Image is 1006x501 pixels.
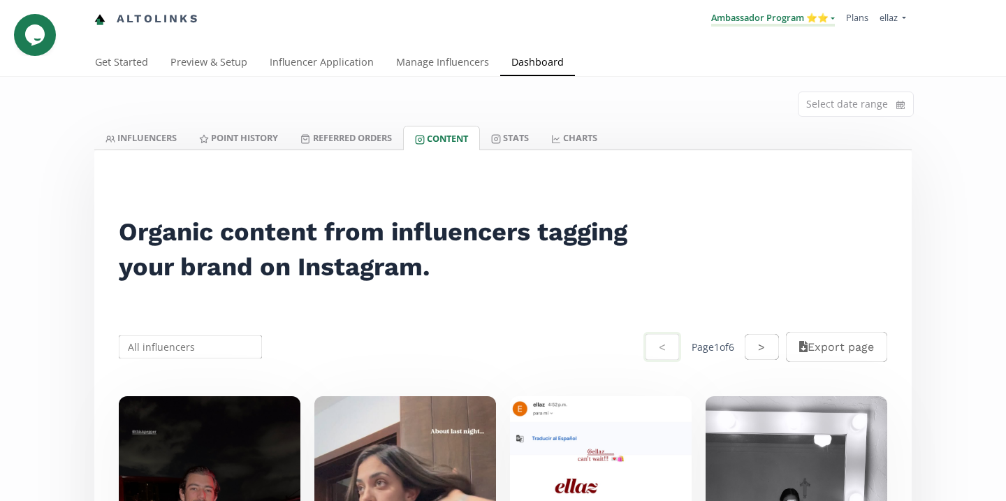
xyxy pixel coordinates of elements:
[500,50,575,78] a: Dashboard
[84,50,159,78] a: Get Started
[540,126,608,150] a: CHARTS
[403,126,480,150] a: Content
[846,11,868,24] a: Plans
[94,14,105,25] img: favicon-32x32.png
[711,11,835,27] a: Ambassador Program ⭐️⭐️
[692,340,734,354] div: Page 1 of 6
[880,11,898,24] span: ellaz
[896,98,905,112] svg: calendar
[480,126,540,150] a: Stats
[385,50,500,78] a: Manage Influencers
[159,50,258,78] a: Preview & Setup
[258,50,385,78] a: Influencer Application
[117,333,264,361] input: All influencers
[289,126,402,150] a: Referred Orders
[119,215,646,284] h2: Organic content from influencers tagging your brand on Instagram.
[880,11,906,27] a: ellaz
[94,126,188,150] a: INFLUENCERS
[94,8,199,31] a: Altolinks
[188,126,289,150] a: Point HISTORY
[643,332,681,362] button: <
[745,334,778,360] button: >
[14,14,59,56] iframe: chat widget
[786,332,887,362] button: Export page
